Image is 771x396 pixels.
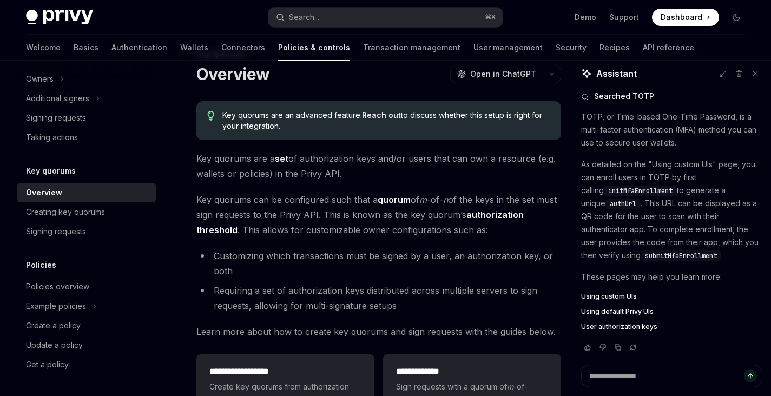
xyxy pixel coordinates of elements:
[17,316,156,335] a: Create a policy
[556,35,587,61] a: Security
[26,358,69,371] div: Get a policy
[581,270,762,283] p: These pages may help you learn more:
[26,186,62,199] div: Overview
[362,110,401,120] a: Reach out
[207,111,215,121] svg: Tip
[275,153,288,164] strong: set
[652,9,719,26] a: Dashboard
[26,10,93,25] img: dark logo
[581,365,762,387] textarea: Ask a question...
[17,335,156,355] a: Update a policy
[17,183,156,202] a: Overview
[26,259,56,272] h5: Policies
[17,296,156,316] button: Toggle Example policies section
[196,248,561,279] li: Customizing which transactions must be signed by a user, an authorization key, or both
[596,67,637,80] span: Assistant
[26,206,105,219] div: Creating key quorums
[26,72,54,85] div: Owners
[111,35,167,61] a: Authentication
[419,194,427,205] em: m
[26,300,86,313] div: Example policies
[610,200,636,208] span: authUrl
[378,194,411,205] strong: quorum
[26,92,89,105] div: Additional signers
[196,324,561,339] span: Learn more about how to create key quorums and sign requests with the guides below.
[17,222,156,241] a: Signing requests
[17,89,156,108] button: Toggle Additional signers section
[26,131,78,144] div: Taking actions
[485,13,496,22] span: ⌘ K
[278,35,350,61] a: Policies & controls
[661,12,702,23] span: Dashboard
[473,35,543,61] a: User management
[609,12,639,23] a: Support
[744,369,757,382] button: Send message
[17,355,156,374] a: Get a policy
[581,322,657,331] span: User authorization keys
[581,322,762,331] a: User authorization keys
[450,65,543,83] button: Open in ChatGPT
[470,69,536,80] span: Open in ChatGPT
[196,192,561,237] span: Key quorums can be configured such that a of -of- of the keys in the set must sign requests to th...
[196,64,269,84] h1: Overview
[645,252,717,260] span: submitMfaEnrollment
[17,108,156,128] a: Signing requests
[443,194,448,205] em: n
[26,280,89,293] div: Policies overview
[363,35,460,61] a: Transaction management
[581,158,762,262] p: As detailed on the "Using custom UIs" page, you can enroll users in TOTP by first calling to gene...
[268,8,502,27] button: Open search
[180,35,208,61] a: Wallets
[581,307,654,316] span: Using default Privy UIs
[581,292,637,301] span: Using custom UIs
[728,9,745,26] button: Toggle dark mode
[289,11,319,24] div: Search...
[581,342,594,353] button: Vote that response was good
[611,342,624,353] button: Copy chat response
[575,12,596,23] a: Demo
[26,319,81,332] div: Create a policy
[26,164,76,177] h5: Key quorums
[17,277,156,296] a: Policies overview
[74,35,98,61] a: Basics
[26,35,61,61] a: Welcome
[643,35,694,61] a: API reference
[599,35,630,61] a: Recipes
[17,69,156,89] button: Toggle Owners section
[222,110,551,131] span: Key quorums are an advanced feature. to discuss whether this setup is right for your integration.
[26,225,86,238] div: Signing requests
[17,202,156,222] a: Creating key quorums
[26,111,86,124] div: Signing requests
[221,35,265,61] a: Connectors
[581,307,762,316] a: Using default Privy UIs
[596,342,609,353] button: Vote that response was not good
[627,342,640,353] button: Reload last chat
[196,151,561,181] span: Key quorums are a of authorization keys and/or users that can own a resource (e.g. wallets or pol...
[26,339,83,352] div: Update a policy
[581,110,762,149] p: TOTP, or Time-based One-Time Password, is a multi-factor authentication (MFA) method you can use ...
[608,187,673,195] span: initMfaEnrollment
[17,128,156,147] a: Taking actions
[581,91,762,102] button: Searched TOTP
[196,283,561,313] li: Requiring a set of authorization keys distributed across multiple servers to sign requests, allow...
[581,292,762,301] a: Using custom UIs
[594,91,654,102] span: Searched TOTP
